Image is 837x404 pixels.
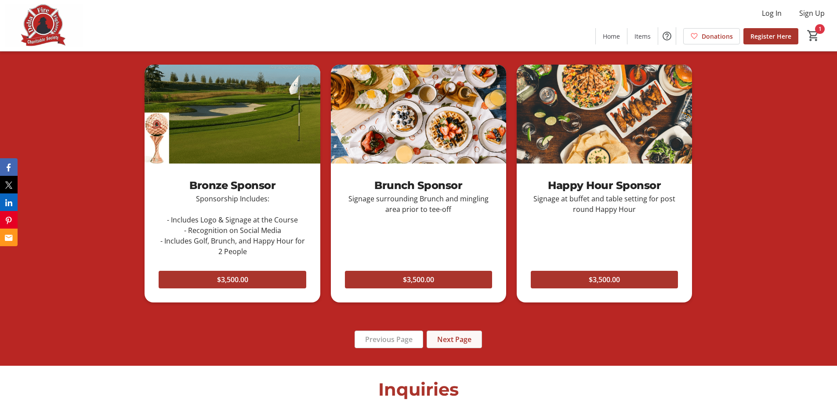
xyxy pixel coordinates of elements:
[331,65,506,164] img: Brunch Sponsor
[5,4,83,47] img: Delta Firefighters Charitable Society's Logo
[658,27,676,45] button: Help
[792,6,832,20] button: Sign Up
[217,274,248,285] span: $3,500.00
[750,32,791,41] span: Register Here
[159,193,306,257] div: Sponsorship Includes: - Includes Logo & Signage at the Course - Recognition on Social Media - Inc...
[805,28,821,44] button: Cart
[702,32,733,41] span: Donations
[743,28,798,44] a: Register Here
[517,65,692,164] img: Happy Hour Sponsor
[159,178,306,193] div: Bronze Sponsor
[531,178,678,193] div: Happy Hour Sponsor
[683,28,740,44] a: Donations
[531,271,678,288] button: $3,500.00
[345,193,492,215] div: Signage surrounding Brunch and mingling area prior to tee-off
[159,271,306,288] button: $3,500.00
[755,6,789,20] button: Log In
[634,32,651,41] span: Items
[531,193,678,215] div: Signage at buffet and table setting for post round Happy Hour
[345,178,492,193] div: Brunch Sponsor
[596,28,627,44] a: Home
[589,274,620,285] span: $3,500.00
[345,271,492,288] button: $3,500.00
[799,8,825,18] span: Sign Up
[145,376,692,403] p: Inquiries
[427,331,482,348] button: Next Page
[403,274,434,285] span: $3,500.00
[627,28,658,44] a: Items
[603,32,620,41] span: Home
[437,334,471,345] span: Next Page
[145,65,320,164] img: Bronze Sponsor
[762,8,782,18] span: Log In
